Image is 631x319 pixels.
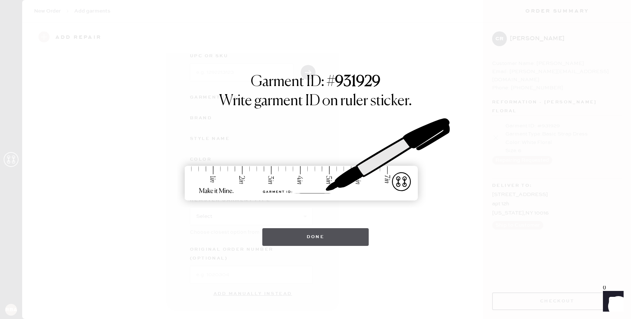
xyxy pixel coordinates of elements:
[262,228,369,246] button: Done
[177,99,454,221] img: ruler-sticker-sharpie.svg
[251,73,381,92] h1: Garment ID: #
[596,286,628,318] iframe: Front Chat
[219,92,412,110] h1: Write garment ID on ruler sticker.
[335,75,381,89] strong: 931929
